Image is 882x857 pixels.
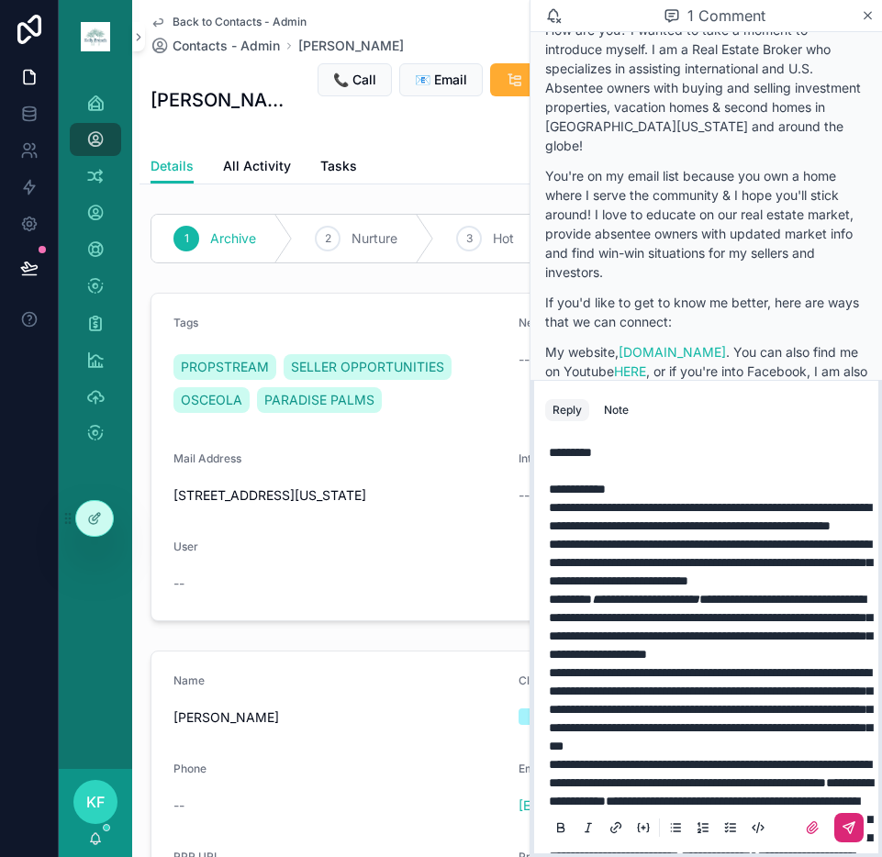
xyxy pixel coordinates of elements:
span: Name [173,673,205,687]
span: [STREET_ADDRESS][US_STATE] [173,486,504,505]
span: -- [519,486,530,505]
a: Tasks [320,150,357,186]
span: Email [519,762,547,775]
a: OSCEOLA [173,387,250,413]
button: 📧 Email [399,63,483,96]
button: Set Next Task [490,63,631,96]
span: PARADISE PALMS [264,391,374,409]
span: User [173,540,198,553]
span: 1 Comment [687,5,765,27]
span: -- [173,796,184,815]
span: OSCEOLA [181,391,242,409]
div: scrollable content [59,73,132,473]
span: Int'l Address [519,451,584,465]
p: You're on my email list because you own a home where I serve the community & I hope you'll stick ... [545,166,867,282]
a: PROPSTREAM [173,354,276,380]
span: Client Type [519,673,577,687]
span: Back to Contacts - Admin [173,15,307,29]
span: PROPSTREAM [181,358,269,376]
span: Mail Address [173,451,241,465]
a: Details [151,150,194,184]
div: Note [604,403,629,417]
a: [EMAIL_ADDRESS][DOMAIN_NAME] [519,796,740,815]
a: PARADISE PALMS [257,387,382,413]
span: Tasks [320,157,357,175]
img: App logo [81,22,110,51]
span: KF [86,791,105,813]
a: Contacts - Admin [151,37,280,55]
span: Next Task [519,316,571,329]
span: -- [519,351,530,369]
p: How are you? I wanted to take a moment to introduce myself. I am a Real Estate Broker who special... [545,20,867,155]
span: Tags [173,316,198,329]
span: 📧 Email [415,71,467,89]
button: Note [597,399,636,421]
a: HERE [614,363,646,379]
span: -- [173,574,184,593]
a: [PERSON_NAME] [298,37,404,55]
span: 3 [466,231,473,246]
a: All Activity [223,150,291,186]
span: 1 [184,231,189,246]
p: My website, . You can also find me on Youtube , or if you're into Facebook, I am also here: [545,342,867,400]
a: [DOMAIN_NAME] [619,344,726,360]
button: 📞 Call [318,63,392,96]
span: Contacts - Admin [173,37,280,55]
a: Back to Contacts - Admin [151,15,307,29]
span: [PERSON_NAME] [173,708,504,727]
p: If you'd like to get to know me better, here are ways that we can connect: [545,293,867,331]
span: Nurture [352,229,397,248]
h1: [PERSON_NAME] [151,87,285,113]
span: Hot [493,229,514,248]
span: Phone [173,762,207,775]
span: 📞 Call [333,71,376,89]
span: 2 [325,231,331,246]
button: Reply [545,399,589,421]
span: Details [151,157,194,175]
span: Archive [210,229,256,248]
span: SELLER OPPORTUNITIES [291,358,444,376]
span: All Activity [223,157,291,175]
a: SELLER OPPORTUNITIES [284,354,452,380]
